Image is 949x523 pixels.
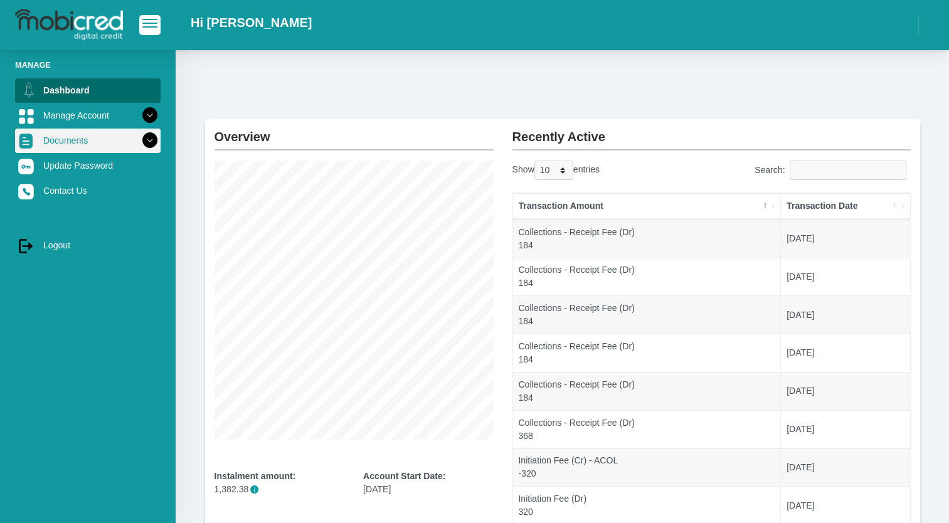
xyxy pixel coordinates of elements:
td: Collections - Receipt Fee (Dr) 184 [513,334,782,372]
input: Search: [790,161,906,180]
a: Manage Account [15,103,161,127]
select: Showentries [534,161,573,180]
td: Collections - Receipt Fee (Dr) 184 [513,372,782,410]
img: logo-mobicred.svg [15,9,123,41]
a: Contact Us [15,179,161,203]
b: Instalment amount: [215,471,296,481]
label: Search: [755,161,911,180]
td: [DATE] [781,334,909,372]
a: Documents [15,129,161,152]
td: [DATE] [781,219,909,258]
h2: Overview [215,119,494,144]
td: [DATE] [781,372,909,410]
td: Collections - Receipt Fee (Dr) 184 [513,295,782,334]
li: Manage [15,59,161,71]
td: [DATE] [781,258,909,296]
td: Collections - Receipt Fee (Dr) 184 [513,219,782,258]
td: Collections - Receipt Fee (Dr) 368 [513,410,782,448]
td: [DATE] [781,410,909,448]
td: [DATE] [781,295,909,334]
p: 1,382.38 [215,483,345,496]
h2: Hi [PERSON_NAME] [191,15,312,30]
td: Initiation Fee (Cr) - ACOL -320 [513,448,782,487]
a: Update Password [15,154,161,177]
td: [DATE] [781,448,909,487]
label: Show entries [512,161,600,180]
a: Dashboard [15,78,161,102]
b: Account Start Date: [363,471,445,481]
span: i [250,485,258,494]
h2: Recently Active [512,119,911,144]
th: Transaction Date: activate to sort column ascending [781,193,909,219]
th: Transaction Amount: activate to sort column descending [513,193,782,219]
td: Collections - Receipt Fee (Dr) 184 [513,258,782,296]
div: [DATE] [363,470,494,496]
a: Logout [15,233,161,257]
